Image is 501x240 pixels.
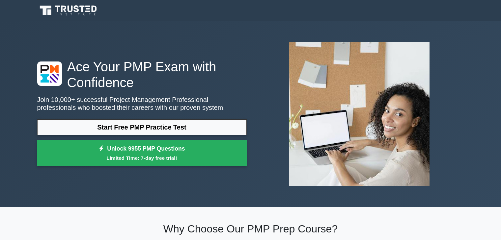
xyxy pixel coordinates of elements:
p: Join 10,000+ successful Project Management Professional professionals who boosted their careers w... [37,96,247,111]
a: Unlock 9955 PMP QuestionsLimited Time: 7-day free trial! [37,140,247,166]
h2: Why Choose Our PMP Prep Course? [37,223,464,235]
a: Start Free PMP Practice Test [37,119,247,135]
h1: Ace Your PMP Exam with Confidence [37,59,247,90]
small: Limited Time: 7-day free trial! [45,154,238,162]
